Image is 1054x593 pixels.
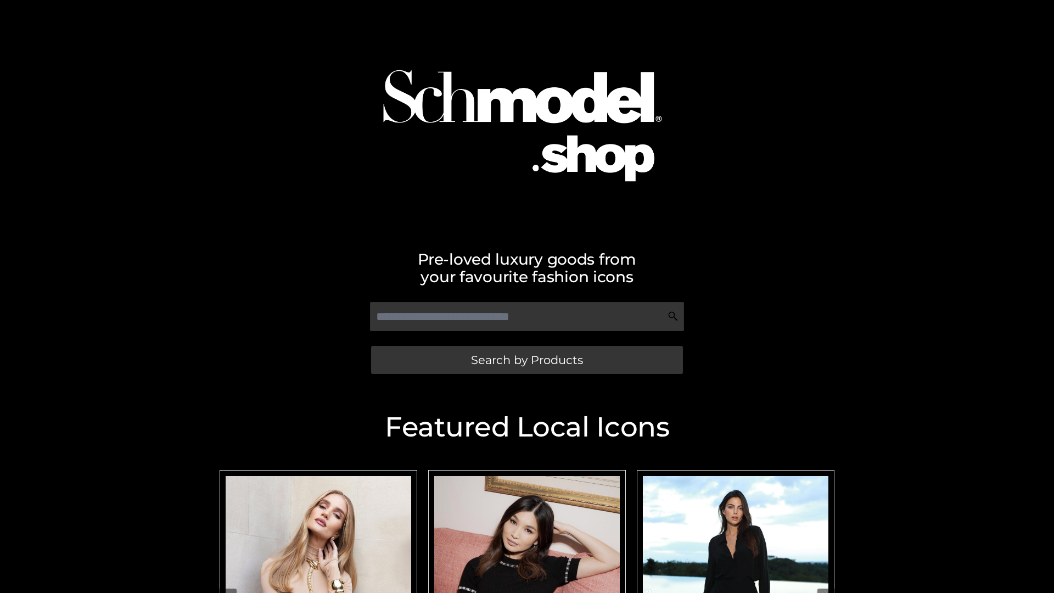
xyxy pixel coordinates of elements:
h2: Pre-loved luxury goods from your favourite fashion icons [214,250,840,286]
h2: Featured Local Icons​ [214,413,840,441]
span: Search by Products [471,354,583,366]
img: Search Icon [668,311,679,322]
a: Search by Products [371,346,683,374]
